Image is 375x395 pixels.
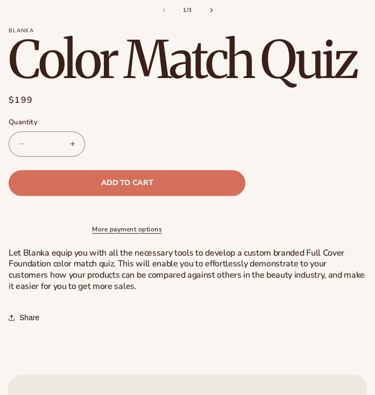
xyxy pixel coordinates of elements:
[9,224,245,234] a: More payment options
[9,247,365,292] span: Let Blanka equip you with all the necessary tools to develop a custom branded Full Cover Foundati...
[188,6,192,15] span: 3
[187,6,189,15] span: /
[9,34,366,86] h1: Color Match Quiz
[183,6,187,15] span: 1
[9,170,245,196] button: Add to cart
[9,117,245,128] label: Quantity
[9,306,43,329] button: Share
[9,94,33,107] span: $199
